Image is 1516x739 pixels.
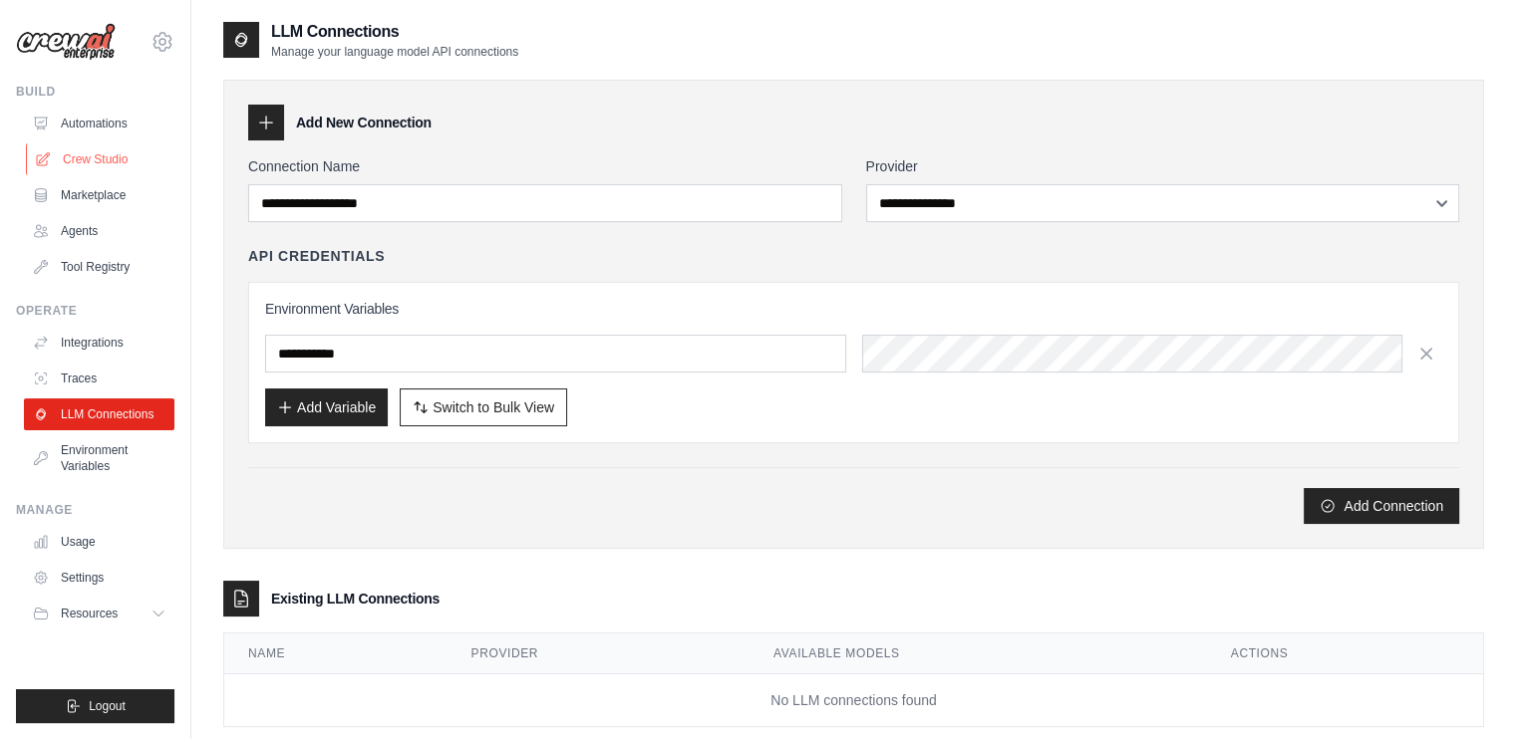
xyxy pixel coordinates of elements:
[24,251,174,283] a: Tool Registry
[24,179,174,211] a: Marketplace
[265,388,388,426] button: Add Variable
[24,526,174,558] a: Usage
[433,397,554,417] span: Switch to Bulk View
[24,108,174,139] a: Automations
[265,299,1442,319] h3: Environment Variables
[16,23,116,61] img: Logo
[248,246,385,266] h4: API Credentials
[61,606,118,621] span: Resources
[224,674,1483,727] td: No LLM connections found
[866,156,1460,176] label: Provider
[24,215,174,247] a: Agents
[24,562,174,594] a: Settings
[89,698,126,714] span: Logout
[16,502,174,518] div: Manage
[1207,633,1483,674] th: Actions
[16,84,174,100] div: Build
[16,303,174,319] div: Operate
[271,589,440,609] h3: Existing LLM Connections
[24,363,174,394] a: Traces
[24,434,174,482] a: Environment Variables
[16,689,174,723] button: Logout
[248,156,842,176] label: Connection Name
[24,398,174,430] a: LLM Connections
[224,633,448,674] th: Name
[26,143,176,175] a: Crew Studio
[448,633,750,674] th: Provider
[271,44,518,60] p: Manage your language model API connections
[750,633,1207,674] th: Available Models
[296,113,432,132] h3: Add New Connection
[271,20,518,44] h2: LLM Connections
[1304,488,1459,524] button: Add Connection
[400,388,567,426] button: Switch to Bulk View
[24,327,174,359] a: Integrations
[24,598,174,629] button: Resources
